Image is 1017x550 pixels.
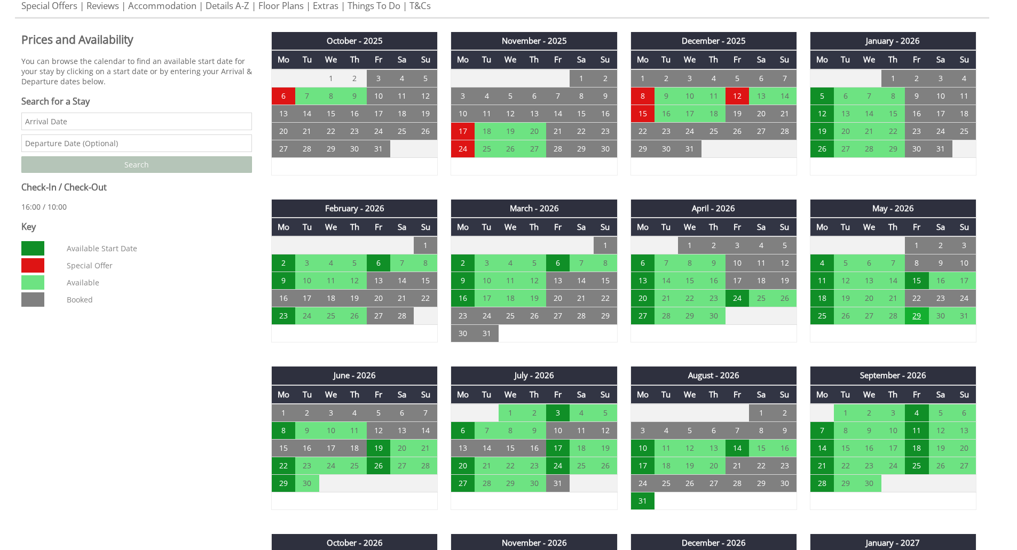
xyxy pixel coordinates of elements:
td: 12 [773,254,797,272]
td: 24 [929,122,952,140]
td: 4 [701,69,725,87]
th: Fr [905,218,928,236]
td: 24 [726,290,749,307]
td: 20 [630,290,654,307]
td: 16 [905,105,928,122]
td: 22 [594,290,617,307]
td: 7 [570,254,593,272]
td: 7 [295,87,319,105]
th: Sa [749,50,772,69]
th: Fr [546,218,570,236]
td: 29 [881,140,905,157]
td: 7 [773,69,797,87]
td: 27 [834,140,857,157]
td: 12 [834,272,857,290]
td: 14 [546,105,570,122]
td: 1 [881,69,905,87]
input: Arrival Date [21,113,252,130]
td: 21 [295,122,319,140]
th: Mo [630,218,654,236]
td: 14 [773,87,797,105]
td: 17 [678,105,701,122]
th: Su [952,50,976,69]
th: Th [343,50,366,69]
td: 17 [451,122,475,140]
td: 17 [367,105,390,122]
td: 24 [367,122,390,140]
th: We [857,50,881,69]
td: 17 [726,272,749,290]
td: 20 [522,122,546,140]
td: 23 [701,290,725,307]
dd: Available Start Date [65,241,249,256]
td: 18 [390,105,414,122]
td: 28 [773,122,797,140]
th: Su [414,218,437,236]
td: 7 [857,87,881,105]
td: 4 [749,236,772,254]
th: Su [594,218,617,236]
td: 11 [952,87,976,105]
td: 6 [367,254,390,272]
td: 19 [499,122,522,140]
p: You can browse the calendar to find an available start date for your stay by clicking on a start ... [21,56,252,86]
td: 26 [773,290,797,307]
td: 6 [834,87,857,105]
td: 9 [905,87,928,105]
th: Tu [475,50,498,69]
th: Su [414,50,437,69]
th: Mo [630,50,654,69]
td: 3 [678,69,701,87]
td: 12 [810,105,833,122]
th: Fr [726,50,749,69]
td: 2 [451,254,475,272]
td: 21 [773,105,797,122]
td: 9 [655,87,678,105]
td: 18 [701,105,725,122]
td: 25 [701,122,725,140]
th: Mo [810,218,833,236]
td: 20 [272,122,295,140]
td: 8 [319,87,343,105]
td: 9 [594,87,617,105]
td: 4 [499,254,522,272]
th: Th [701,50,725,69]
td: 14 [655,272,678,290]
td: 29 [630,140,654,157]
td: 22 [630,122,654,140]
td: 6 [749,69,772,87]
h2: Prices and Availability [21,32,252,47]
td: 22 [881,122,905,140]
td: 2 [594,69,617,87]
td: 9 [929,254,952,272]
th: May - 2026 [810,200,976,218]
td: 6 [857,254,881,272]
h3: Key [21,221,252,233]
td: 25 [475,140,498,157]
dd: Available [65,275,249,290]
td: 13 [749,87,772,105]
th: April - 2026 [630,200,797,218]
td: 24 [678,122,701,140]
td: 2 [929,236,952,254]
td: 18 [319,290,343,307]
td: 27 [522,140,546,157]
td: 19 [522,290,546,307]
dd: Special Offer [65,258,249,273]
td: 13 [630,272,654,290]
td: 27 [272,140,295,157]
td: 19 [343,290,366,307]
td: 30 [594,140,617,157]
td: 4 [319,254,343,272]
td: 27 [749,122,772,140]
td: 14 [881,272,905,290]
td: 11 [810,272,833,290]
th: Tu [295,50,319,69]
th: Th [522,50,546,69]
th: Tu [295,218,319,236]
td: 7 [881,254,905,272]
td: 31 [367,140,390,157]
td: 2 [272,254,295,272]
th: Sa [929,50,952,69]
td: 26 [726,122,749,140]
